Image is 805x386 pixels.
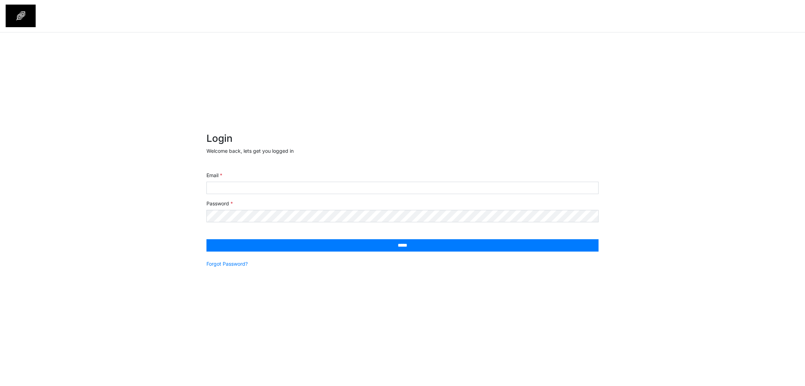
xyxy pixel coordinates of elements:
h2: Login [206,133,599,145]
label: Email [206,171,222,179]
img: spp logo [6,5,36,27]
a: Forgot Password? [206,260,248,267]
p: Welcome back, lets get you logged in [206,147,599,155]
label: Password [206,200,233,207]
